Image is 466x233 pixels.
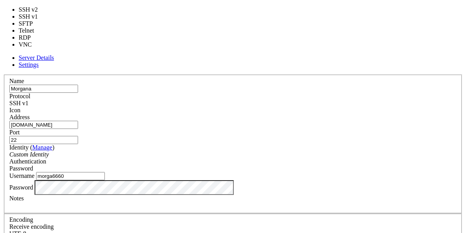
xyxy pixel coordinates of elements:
[9,165,457,172] div: Password
[19,6,45,13] li: SSH v2
[32,144,52,151] a: Manage
[9,158,46,165] label: Authentication
[9,165,33,172] span: Password
[9,151,457,158] div: Custom Identity
[19,34,45,41] li: RDP
[9,151,49,158] i: Custom Identity
[19,13,45,20] li: SSH v1
[9,85,78,93] input: Server Name
[19,61,39,68] a: Settings
[3,10,6,16] div: (0, 1)
[9,107,20,113] label: Icon
[9,93,30,99] label: Protocol
[19,54,54,61] a: Server Details
[19,41,45,48] li: VNC
[9,78,24,84] label: Name
[19,27,45,34] li: Telnet
[9,223,54,230] label: Set the expected encoding for data received from the host. If the encodings do not match, visual ...
[9,144,54,151] label: Identity
[9,121,78,129] input: Host Name or IP
[30,144,54,151] span: ( )
[9,100,457,107] div: SSH v1
[9,136,78,144] input: Port Number
[36,172,105,180] input: Login Username
[3,3,366,10] x-row: FATAL ERROR: SSH protocol version 1 required by our configuration but not provided by remote
[9,184,33,190] label: Password
[9,172,35,179] label: Username
[9,216,33,223] label: Encoding
[19,20,45,27] li: SFTP
[9,195,24,202] label: Notes
[9,114,30,120] label: Address
[9,100,28,106] span: SSH v1
[9,129,20,136] label: Port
